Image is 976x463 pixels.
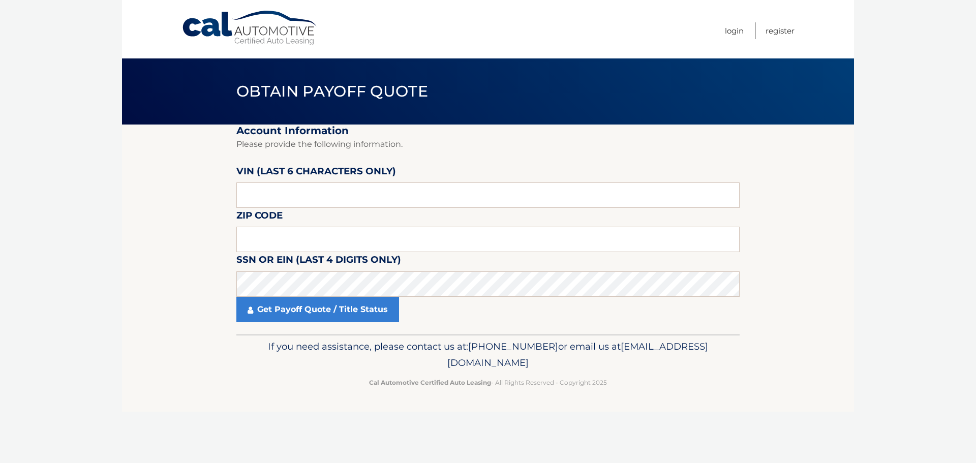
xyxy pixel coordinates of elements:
strong: Cal Automotive Certified Auto Leasing [369,379,491,386]
a: Cal Automotive [181,10,319,46]
span: [PHONE_NUMBER] [468,341,558,352]
h2: Account Information [236,125,740,137]
p: If you need assistance, please contact us at: or email us at [243,338,733,371]
p: - All Rights Reserved - Copyright 2025 [243,377,733,388]
label: Zip Code [236,208,283,227]
a: Get Payoff Quote / Title Status [236,297,399,322]
a: Login [725,22,744,39]
p: Please provide the following information. [236,137,740,151]
a: Register [766,22,795,39]
label: SSN or EIN (last 4 digits only) [236,252,401,271]
span: Obtain Payoff Quote [236,82,428,101]
label: VIN (last 6 characters only) [236,164,396,182]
